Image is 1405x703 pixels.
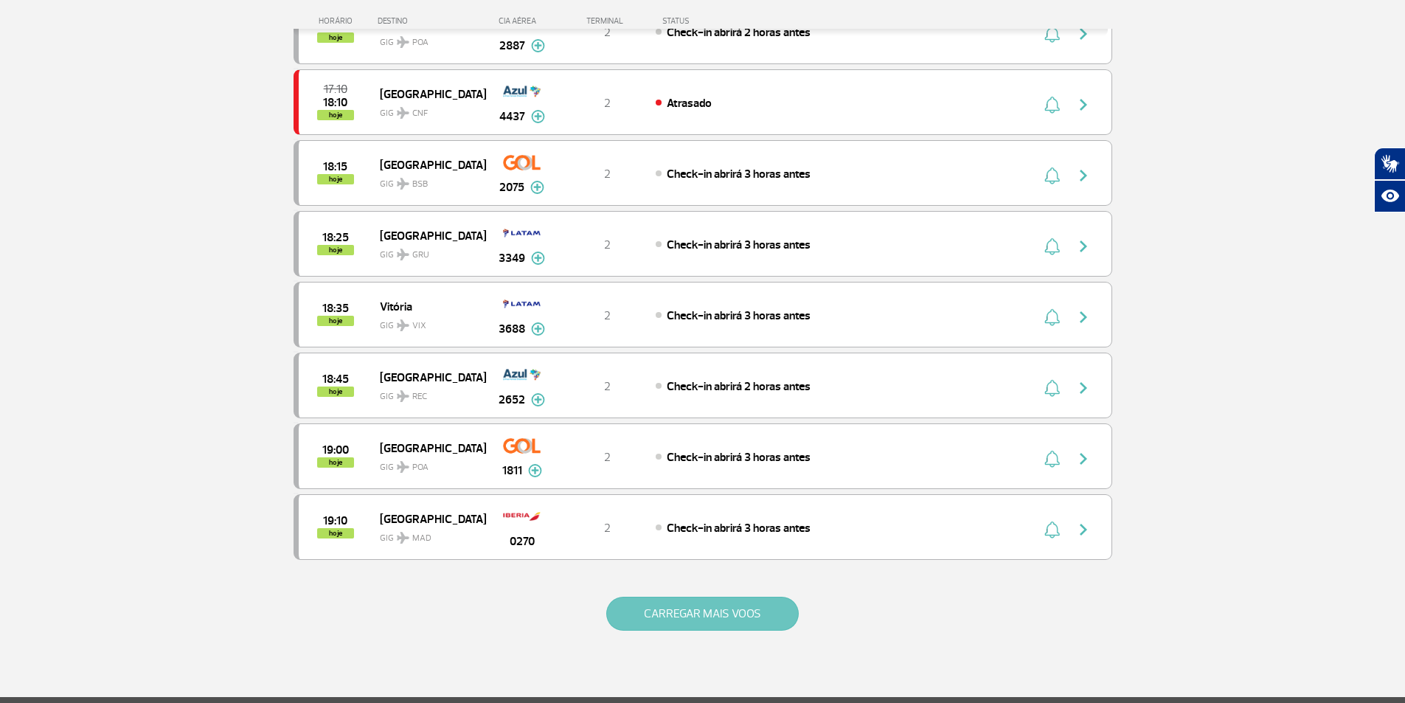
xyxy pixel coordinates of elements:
[528,464,542,477] img: mais-info-painel-voo.svg
[1075,96,1092,114] img: seta-direita-painel-voo.svg
[324,84,347,94] span: 2025-09-30 17:10:00
[380,297,474,316] span: Vitória
[510,533,535,550] span: 0270
[412,107,428,120] span: CNF
[380,155,474,174] span: [GEOGRAPHIC_DATA]
[317,110,354,120] span: hoje
[1075,450,1092,468] img: seta-direita-painel-voo.svg
[604,521,611,536] span: 2
[412,319,426,333] span: VIX
[317,316,354,326] span: hoje
[380,226,474,245] span: [GEOGRAPHIC_DATA]
[604,96,611,111] span: 2
[1044,96,1060,114] img: sino-painel-voo.svg
[397,532,409,544] img: destiny_airplane.svg
[1044,521,1060,538] img: sino-painel-voo.svg
[667,96,712,111] span: Atrasado
[559,16,655,26] div: TERMINAL
[317,387,354,397] span: hoje
[667,450,811,465] span: Check-in abrirá 3 horas antes
[531,110,545,123] img: mais-info-painel-voo.svg
[667,308,811,323] span: Check-in abrirá 3 horas antes
[323,97,347,108] span: 2025-09-30 18:10:00
[502,462,522,479] span: 1811
[499,320,525,338] span: 3688
[322,374,349,384] span: 2025-09-30 18:45:00
[531,393,545,406] img: mais-info-painel-voo.svg
[1044,238,1060,255] img: sino-painel-voo.svg
[380,524,474,545] span: GIG
[322,232,349,243] span: 2025-09-30 18:25:00
[1044,379,1060,397] img: sino-painel-voo.svg
[380,438,474,457] span: [GEOGRAPHIC_DATA]
[1044,308,1060,326] img: sino-painel-voo.svg
[499,108,525,125] span: 4437
[380,367,474,387] span: [GEOGRAPHIC_DATA]
[604,308,611,323] span: 2
[380,240,474,262] span: GIG
[412,532,431,545] span: MAD
[322,303,349,314] span: 2025-09-30 18:35:00
[397,461,409,473] img: destiny_airplane.svg
[380,28,474,49] span: GIG
[380,382,474,404] span: GIG
[1044,450,1060,468] img: sino-painel-voo.svg
[530,181,544,194] img: mais-info-painel-voo.svg
[380,509,474,528] span: [GEOGRAPHIC_DATA]
[378,16,485,26] div: DESTINO
[655,16,775,26] div: STATUS
[499,391,525,409] span: 2652
[606,597,799,631] button: CARREGAR MAIS VOOS
[667,238,811,252] span: Check-in abrirá 3 horas antes
[667,379,811,394] span: Check-in abrirá 2 horas antes
[531,322,545,336] img: mais-info-painel-voo.svg
[380,311,474,333] span: GIG
[667,167,811,181] span: Check-in abrirá 3 horas antes
[380,99,474,120] span: GIG
[1075,238,1092,255] img: seta-direita-painel-voo.svg
[323,162,347,172] span: 2025-09-30 18:15:00
[604,25,611,40] span: 2
[667,25,811,40] span: Check-in abrirá 2 horas antes
[604,167,611,181] span: 2
[317,174,354,184] span: hoje
[667,521,811,536] span: Check-in abrirá 3 horas antes
[397,390,409,402] img: destiny_airplane.svg
[317,457,354,468] span: hoje
[499,37,525,55] span: 2887
[298,16,378,26] div: HORÁRIO
[412,461,429,474] span: POA
[322,445,349,455] span: 2025-09-30 19:00:00
[604,450,611,465] span: 2
[604,238,611,252] span: 2
[412,36,429,49] span: POA
[397,36,409,48] img: destiny_airplane.svg
[317,245,354,255] span: hoje
[323,516,347,526] span: 2025-09-30 19:10:00
[412,390,427,404] span: REC
[531,39,545,52] img: mais-info-painel-voo.svg
[380,453,474,474] span: GIG
[412,178,428,191] span: BSB
[1075,167,1092,184] img: seta-direita-painel-voo.svg
[1075,379,1092,397] img: seta-direita-painel-voo.svg
[1044,167,1060,184] img: sino-painel-voo.svg
[1374,180,1405,212] button: Abrir recursos assistivos.
[412,249,429,262] span: GRU
[531,252,545,265] img: mais-info-painel-voo.svg
[317,32,354,43] span: hoje
[397,178,409,190] img: destiny_airplane.svg
[397,107,409,119] img: destiny_airplane.svg
[380,84,474,103] span: [GEOGRAPHIC_DATA]
[499,249,525,267] span: 3349
[604,379,611,394] span: 2
[397,319,409,331] img: destiny_airplane.svg
[380,170,474,191] span: GIG
[1374,148,1405,180] button: Abrir tradutor de língua de sinais.
[1075,521,1092,538] img: seta-direita-painel-voo.svg
[1374,148,1405,212] div: Plugin de acessibilidade da Hand Talk.
[317,528,354,538] span: hoje
[485,16,559,26] div: CIA AÉREA
[499,179,524,196] span: 2075
[397,249,409,260] img: destiny_airplane.svg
